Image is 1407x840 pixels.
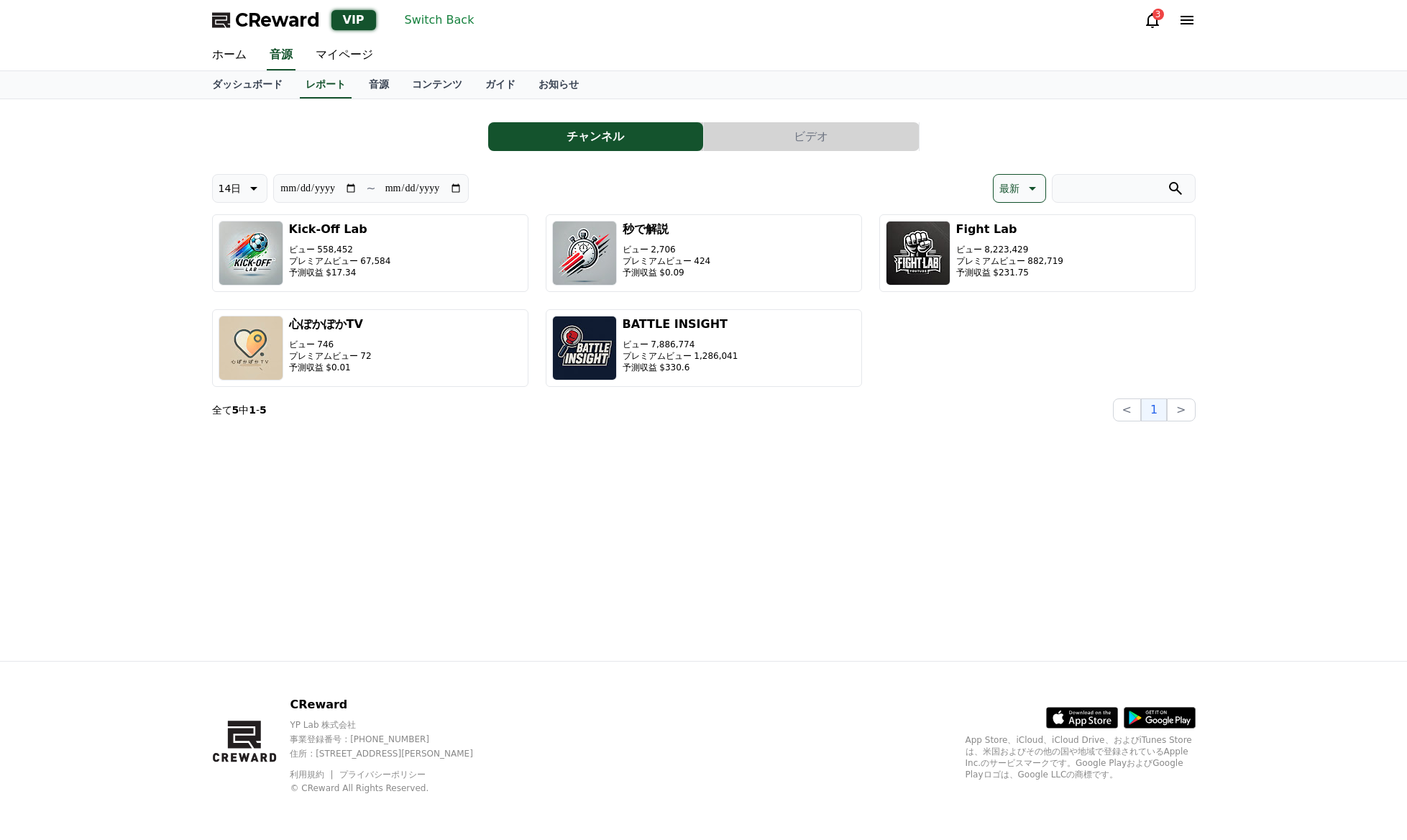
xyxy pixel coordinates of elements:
div: 3 [1152,9,1164,20]
button: Kick-Off Lab ビュー 558,452 プレミアムビュー 67,584 予測収益 $17.34 [212,214,528,292]
h3: 心ぽかぽかTV [289,316,372,333]
strong: 5 [260,404,267,416]
button: > [1167,398,1195,421]
span: CReward [235,9,320,32]
p: プレミアムビュー 424 [623,255,711,267]
p: プレミアムビュー 72 [289,350,372,362]
p: プレミアムビュー 882,719 [956,255,1063,267]
p: ~ [366,180,375,197]
p: ビュー 558,452 [289,244,391,255]
a: 音源 [357,71,400,99]
strong: 1 [249,404,256,416]
a: 音源 [267,40,295,70]
p: CReward [290,696,498,713]
button: 14日 [212,174,268,203]
button: 秒で解説 ビュー 2,706 プレミアムビュー 424 予測収益 $0.09 [546,214,862,292]
a: お知らせ [527,71,590,99]
img: Kick-Off Lab [219,221,283,286]
button: ビデオ [704,122,919,151]
p: 全て 中 - [212,403,267,417]
p: 14日 [219,178,242,198]
a: コンテンツ [400,71,474,99]
a: レポート [300,71,352,99]
p: ビュー 2,706 [623,244,711,255]
img: 心ぽかぽかTV [219,316,283,380]
p: ビュー 7,886,774 [623,339,738,350]
p: プレミアムビュー 1,286,041 [623,350,738,362]
h3: BATTLE INSIGHT [623,316,738,333]
a: ホーム [201,40,258,70]
p: App Store、iCloud、iCloud Drive、およびiTunes Storeは、米国およびその他の国や地域で登録されているApple Inc.のサービスマークです。Google P... [966,734,1196,780]
button: < [1113,398,1141,421]
button: 心ぽかぽかTV ビュー 746 プレミアムビュー 72 予測収益 $0.01 [212,309,528,387]
button: チャンネル [488,122,703,151]
button: 最新 [993,174,1046,203]
strong: 5 [232,404,239,416]
a: 利用規約 [290,770,335,780]
a: プライバシーポリシー [339,770,426,780]
h3: Fight Lab [956,221,1063,238]
p: 住所 : [STREET_ADDRESS][PERSON_NAME] [290,748,498,759]
h3: 秒で解説 [623,221,711,238]
p: 予測収益 $330.6 [623,362,738,373]
img: Fight Lab [886,221,950,286]
p: 事業登録番号 : [PHONE_NUMBER] [290,734,498,745]
p: YP Lab 株式会社 [290,719,498,731]
p: ビュー 8,223,429 [956,244,1063,255]
div: VIP [331,10,376,30]
img: 秒で解説 [552,221,617,286]
a: チャンネル [488,122,704,151]
p: 予測収益 $231.75 [956,267,1063,278]
p: 予測収益 $17.34 [289,267,391,278]
button: 1 [1141,398,1167,421]
p: プレミアムビュー 67,584 [289,255,391,267]
button: Fight Lab ビュー 8,223,429 プレミアムビュー 882,719 予測収益 $231.75 [879,214,1196,292]
a: 3 [1144,12,1161,29]
h3: Kick-Off Lab [289,221,391,238]
p: 最新 [999,178,1019,198]
p: 予測収益 $0.01 [289,362,372,373]
p: 予測収益 $0.09 [623,267,711,278]
a: マイページ [304,40,385,70]
a: ビデオ [704,122,920,151]
button: BATTLE INSIGHT ビュー 7,886,774 プレミアムビュー 1,286,041 予測収益 $330.6 [546,309,862,387]
button: Switch Back [399,9,480,32]
a: CReward [212,9,320,32]
a: ガイド [474,71,527,99]
p: © CReward All Rights Reserved. [290,782,498,794]
img: BATTLE INSIGHT [552,316,617,380]
p: ビュー 746 [289,339,372,350]
a: ダッシュボード [201,71,294,99]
